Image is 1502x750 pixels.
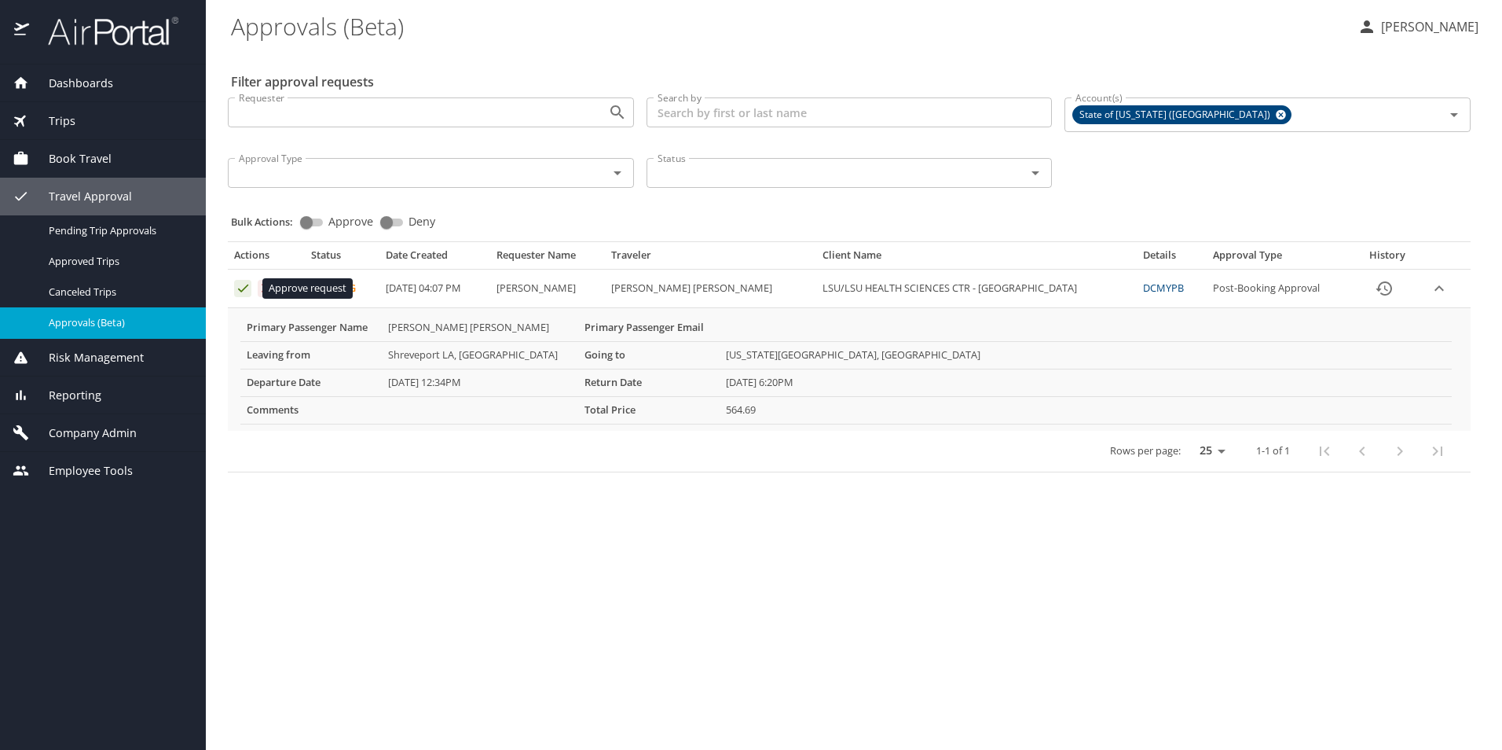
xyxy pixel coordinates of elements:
[578,314,720,341] th: Primary Passenger Email
[382,341,578,369] td: Shreveport LA, [GEOGRAPHIC_DATA]
[1351,13,1485,41] button: [PERSON_NAME]
[240,341,382,369] th: Leaving from
[231,69,374,94] h2: Filter approval requests
[231,215,306,229] p: Bulk Actions:
[29,387,101,404] span: Reporting
[1143,281,1184,295] a: DCMYPB
[49,223,187,238] span: Pending Trip Approvals
[1365,270,1403,307] button: History
[578,341,720,369] th: Going to
[258,280,275,297] button: Deny request
[605,270,816,308] td: [PERSON_NAME] [PERSON_NAME]
[1137,248,1207,269] th: Details
[1207,270,1354,308] td: Post-Booking Approval
[605,248,816,269] th: Traveler
[578,369,720,396] th: Return Date
[240,396,382,424] th: Comments
[1354,248,1420,269] th: History
[606,162,628,184] button: Open
[1073,107,1280,123] span: State of [US_STATE] ([GEOGRAPHIC_DATA])
[29,150,112,167] span: Book Travel
[1207,248,1354,269] th: Approval Type
[29,75,113,92] span: Dashboards
[720,341,1452,369] td: [US_STATE][GEOGRAPHIC_DATA], [GEOGRAPHIC_DATA]
[1376,17,1478,36] p: [PERSON_NAME]
[379,270,490,308] td: [DATE] 04:07 PM
[29,425,137,442] span: Company Admin
[1110,446,1181,456] p: Rows per page:
[240,369,382,396] th: Departure Date
[382,369,578,396] td: [DATE] 12:34PM
[29,112,75,130] span: Trips
[328,216,373,227] span: Approve
[31,16,178,46] img: airportal-logo.png
[379,248,490,269] th: Date Created
[49,285,187,300] span: Canceled Trips
[1427,277,1451,300] button: expand row
[1443,104,1465,126] button: Open
[49,254,187,269] span: Approved Trips
[720,396,1452,424] td: 564.69
[1187,439,1231,463] select: rows per page
[1256,446,1290,456] p: 1-1 of 1
[29,349,144,366] span: Risk Management
[240,314,382,341] th: Primary Passenger Name
[240,314,1452,425] table: More info for approvals
[228,248,1471,472] table: Approval table
[305,270,379,308] td: Pending
[490,270,606,308] td: [PERSON_NAME]
[408,216,435,227] span: Deny
[578,396,720,424] th: Total Price
[606,101,628,123] button: Open
[29,188,132,205] span: Travel Approval
[816,270,1137,308] td: LSU/LSU HEALTH SCIENCES CTR - [GEOGRAPHIC_DATA]
[49,315,187,330] span: Approvals (Beta)
[14,16,31,46] img: icon-airportal.png
[382,314,578,341] td: [PERSON_NAME] [PERSON_NAME]
[228,248,305,269] th: Actions
[647,97,1053,127] input: Search by first or last name
[1024,162,1046,184] button: Open
[305,248,379,269] th: Status
[29,462,133,480] span: Employee Tools
[720,369,1452,396] td: [DATE] 6:20PM
[816,248,1137,269] th: Client Name
[490,248,606,269] th: Requester Name
[231,2,1345,50] h1: Approvals (Beta)
[1072,105,1291,124] div: State of [US_STATE] ([GEOGRAPHIC_DATA])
